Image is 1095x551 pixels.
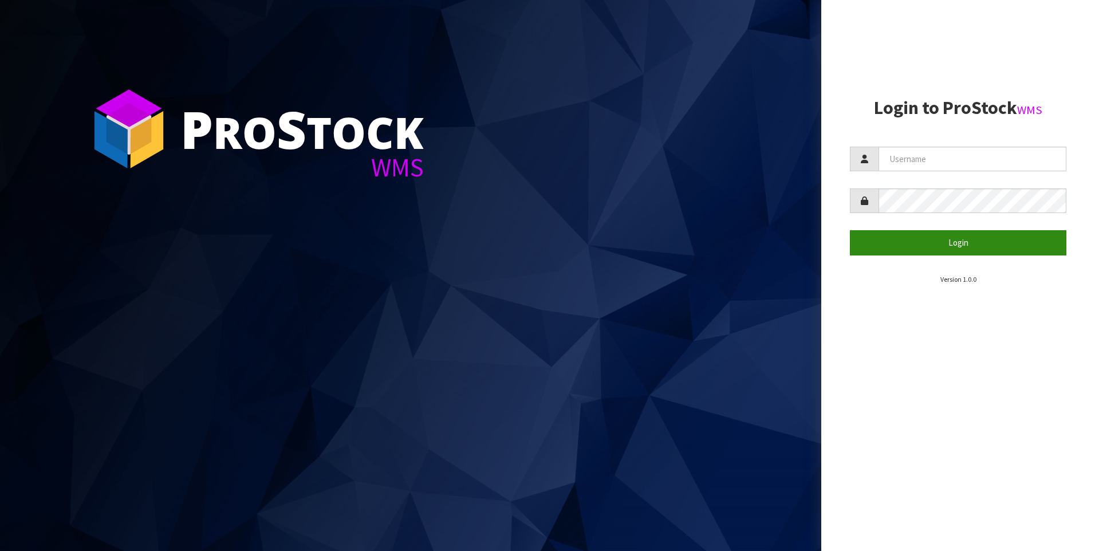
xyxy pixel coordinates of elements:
[86,86,172,172] img: ProStock Cube
[850,98,1066,118] h2: Login to ProStock
[180,94,213,164] span: P
[850,230,1066,255] button: Login
[940,275,976,284] small: Version 1.0.0
[277,94,306,164] span: S
[180,155,424,180] div: WMS
[1017,103,1042,117] small: WMS
[180,103,424,155] div: ro tock
[879,147,1066,171] input: Username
